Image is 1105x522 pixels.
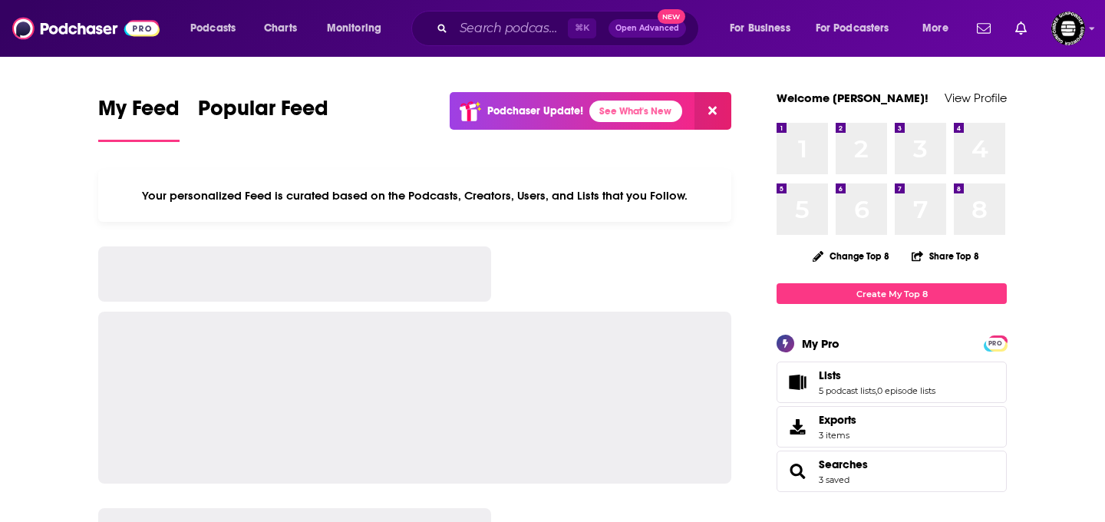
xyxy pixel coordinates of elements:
[986,337,1004,349] a: PRO
[806,16,912,41] button: open menu
[877,385,935,396] a: 0 episode lists
[777,406,1007,448] a: Exports
[1051,12,1085,45] img: User Profile
[912,16,968,41] button: open menu
[819,368,841,382] span: Lists
[98,170,731,222] div: Your personalized Feed is curated based on the Podcasts, Creators, Users, and Lists that you Follow.
[730,18,790,39] span: For Business
[777,362,1007,403] span: Lists
[986,338,1004,349] span: PRO
[782,461,813,482] a: Searches
[922,18,948,39] span: More
[426,11,714,46] div: Search podcasts, credits, & more...
[609,19,686,38] button: Open AdvancedNew
[198,95,328,142] a: Popular Feed
[98,95,180,142] a: My Feed
[777,451,1007,492] span: Searches
[454,16,568,41] input: Search podcasts, credits, & more...
[1009,15,1033,41] a: Show notifications dropdown
[819,413,856,427] span: Exports
[589,101,682,122] a: See What's New
[876,385,877,396] span: ,
[327,18,381,39] span: Monitoring
[777,91,929,105] a: Welcome [PERSON_NAME]!
[782,416,813,438] span: Exports
[615,25,679,32] span: Open Advanced
[487,104,583,117] p: Podchaser Update!
[819,474,849,485] a: 3 saved
[719,16,810,41] button: open menu
[819,458,868,471] a: Searches
[802,336,839,351] div: My Pro
[945,91,1007,105] a: View Profile
[819,385,876,396] a: 5 podcast lists
[782,372,813,393] a: Lists
[316,16,401,41] button: open menu
[1051,12,1085,45] span: Logged in as KarinaSabol
[816,18,889,39] span: For Podcasters
[190,18,236,39] span: Podcasts
[777,283,1007,304] a: Create My Top 8
[971,15,997,41] a: Show notifications dropdown
[658,9,685,24] span: New
[254,16,306,41] a: Charts
[911,241,980,271] button: Share Top 8
[803,246,899,266] button: Change Top 8
[819,430,856,441] span: 3 items
[198,95,328,130] span: Popular Feed
[264,18,297,39] span: Charts
[819,368,935,382] a: Lists
[98,95,180,130] span: My Feed
[568,18,596,38] span: ⌘ K
[12,14,160,43] img: Podchaser - Follow, Share and Rate Podcasts
[1051,12,1085,45] button: Show profile menu
[180,16,256,41] button: open menu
